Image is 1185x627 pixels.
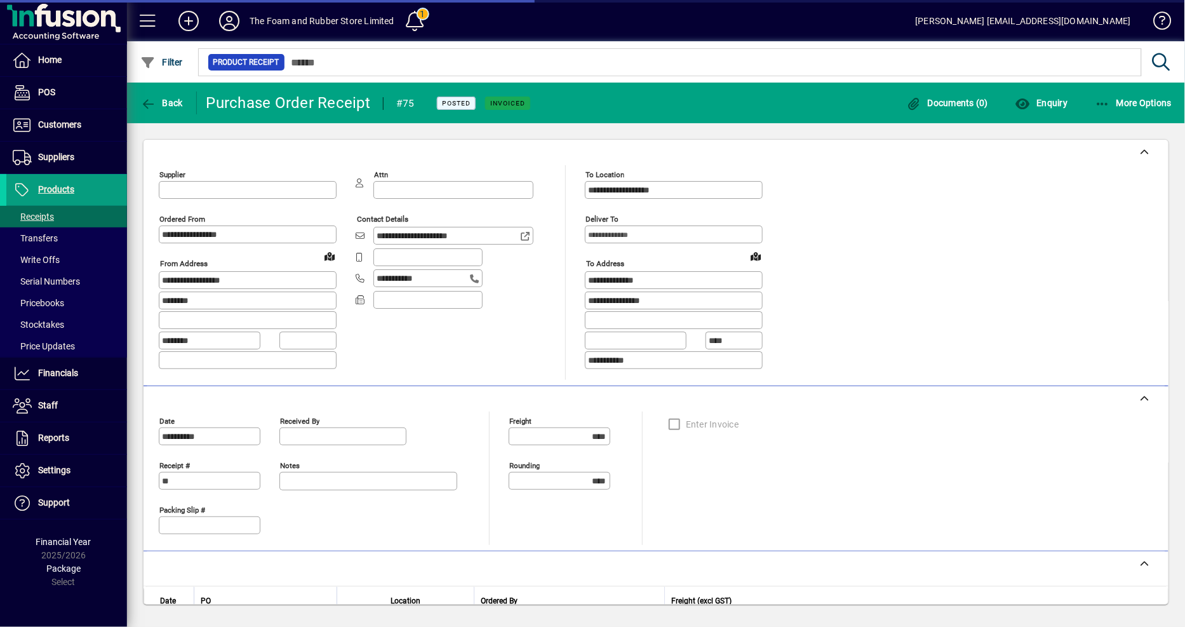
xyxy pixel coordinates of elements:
a: Knowledge Base [1144,3,1169,44]
a: Serial Numbers [6,271,127,292]
a: Suppliers [6,142,127,173]
div: [PERSON_NAME] [EMAIL_ADDRESS][DOMAIN_NAME] [916,11,1131,31]
span: Product Receipt [213,56,279,69]
span: Reports [38,433,69,443]
span: Customers [38,119,81,130]
mat-label: Date [159,416,175,425]
button: Back [137,91,186,114]
mat-label: Notes [280,461,300,469]
span: Staff [38,400,58,410]
span: Date [160,594,176,608]
mat-label: Supplier [159,170,185,179]
a: Reports [6,422,127,454]
span: Write Offs [13,255,60,265]
mat-label: Packing Slip # [159,505,205,514]
button: Filter [137,51,186,74]
a: Price Updates [6,335,127,357]
span: Package [46,563,81,574]
a: View on map [319,246,340,266]
span: Products [38,184,74,194]
div: Purchase Order Receipt [206,93,371,113]
mat-label: Attn [374,170,388,179]
span: Pricebooks [13,298,64,308]
span: Ordered By [481,594,518,608]
a: Staff [6,390,127,422]
span: Location [391,594,420,608]
a: Customers [6,109,127,141]
button: Add [168,10,209,32]
mat-label: Rounding [509,461,540,469]
div: Date [160,594,187,608]
span: Documents (0) [906,98,989,108]
span: Support [38,497,70,508]
span: Enquiry [1015,98,1068,108]
a: POS [6,77,127,109]
div: PO [201,594,330,608]
span: Financial Year [36,537,91,547]
a: Pricebooks [6,292,127,314]
span: More Options [1095,98,1172,108]
span: Receipts [13,212,54,222]
a: Home [6,44,127,76]
a: Support [6,487,127,519]
mat-label: Receipt # [159,461,190,469]
button: Enquiry [1012,91,1071,114]
span: Transfers [13,233,58,243]
span: POS [38,87,55,97]
mat-label: To location [586,170,624,179]
span: Invoiced [490,99,525,107]
a: Receipts [6,206,127,227]
button: Documents (0) [903,91,992,114]
div: Ordered By [481,594,658,608]
span: PO [201,594,211,608]
a: Write Offs [6,249,127,271]
span: Stocktakes [13,320,64,330]
mat-label: Received by [280,416,319,425]
span: Price Updates [13,341,75,351]
a: Financials [6,358,127,389]
span: Freight (excl GST) [671,594,732,608]
mat-label: Deliver To [586,215,619,224]
app-page-header-button: Back [127,91,197,114]
span: Home [38,55,62,65]
button: More Options [1092,91,1175,114]
mat-label: Freight [509,416,532,425]
span: Serial Numbers [13,276,80,287]
a: Stocktakes [6,314,127,335]
span: Financials [38,368,78,378]
mat-label: Ordered from [159,215,205,224]
a: Settings [6,455,127,487]
span: Settings [38,465,70,475]
div: Freight (excl GST) [671,594,1152,608]
div: #75 [396,93,415,114]
span: Suppliers [38,152,74,162]
div: The Foam and Rubber Store Limited [250,11,394,31]
span: Back [140,98,183,108]
span: Posted [442,99,471,107]
button: Profile [209,10,250,32]
span: Filter [140,57,183,67]
a: Transfers [6,227,127,249]
a: View on map [746,246,766,266]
